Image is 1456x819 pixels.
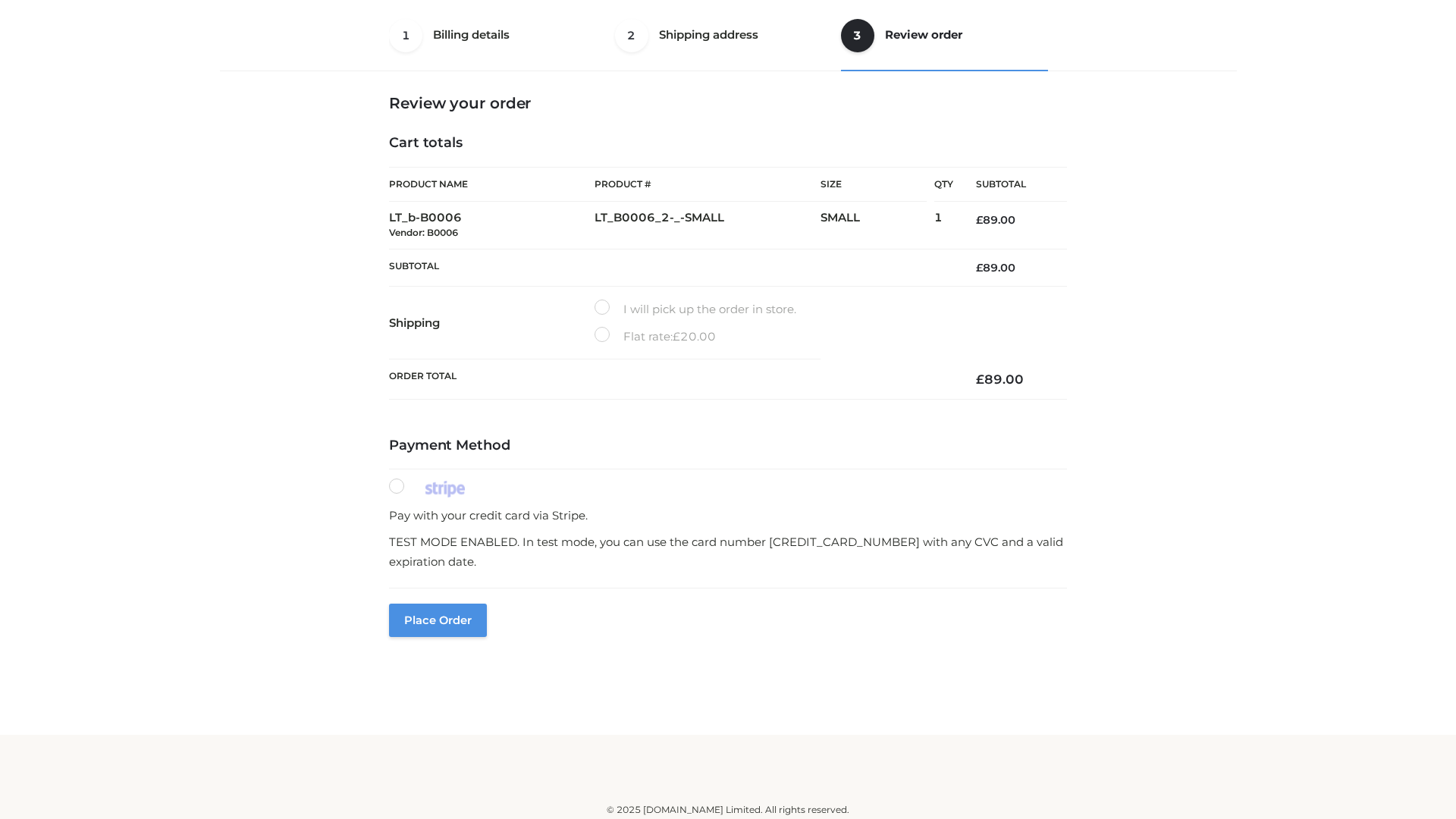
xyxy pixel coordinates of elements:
bdi: 20.00 [673,329,716,344]
th: Qty [934,167,953,202]
th: Subtotal [389,249,953,286]
h4: Cart totals [389,135,1067,152]
bdi: 89.00 [976,372,1024,387]
label: Flat rate: [595,327,716,347]
th: Subtotal [953,168,1067,202]
button: Place order [389,604,487,637]
th: Shipping [389,287,595,359]
span: £ [976,372,984,387]
th: Product # [595,167,821,202]
p: TEST MODE ENABLED. In test mode, you can use the card number [CREDIT_CARD_NUMBER] with any CVC an... [389,532,1067,571]
span: £ [673,329,680,344]
small: Vendor: B0006 [389,227,458,238]
span: £ [976,213,983,227]
th: Size [821,168,927,202]
td: SMALL [821,202,934,249]
label: I will pick up the order in store. [595,300,796,319]
th: Order Total [389,359,953,400]
th: Product Name [389,167,595,202]
h3: Review your order [389,94,1067,112]
div: © 2025 [DOMAIN_NAME] Limited. All rights reserved. [225,802,1231,817]
h4: Payment Method [389,438,1067,454]
td: LT_b-B0006 [389,202,595,249]
p: Pay with your credit card via Stripe. [389,506,1067,526]
bdi: 89.00 [976,213,1015,227]
td: 1 [934,202,953,249]
td: LT_B0006_2-_-SMALL [595,202,821,249]
span: £ [976,261,983,275]
bdi: 89.00 [976,261,1015,275]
